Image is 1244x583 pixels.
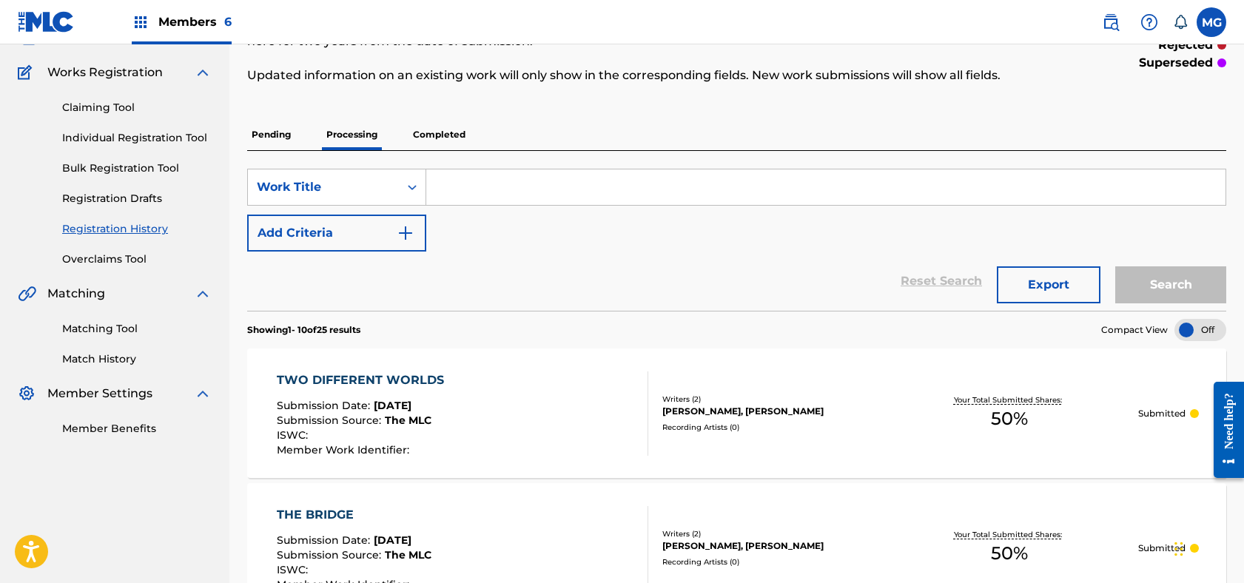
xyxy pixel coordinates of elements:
a: Overclaims Tool [62,252,212,267]
p: Showing 1 - 10 of 25 results [247,323,360,337]
a: CatalogCatalog [18,28,94,46]
a: Individual Registration Tool [62,130,212,146]
button: Add Criteria [247,215,426,252]
p: Processing [322,119,382,150]
img: help [1140,13,1158,31]
img: expand [194,64,212,81]
img: search [1102,13,1120,31]
a: Member Benefits [62,421,212,437]
span: ISWC : [277,428,312,442]
p: Updated information on an existing work will only show in the corresponding fields. New work subm... [247,67,1001,84]
p: superseded [1139,54,1213,72]
a: TWO DIFFERENT WORLDSSubmission Date:[DATE]Submission Source:The MLCISWC:Member Work Identifier:Wr... [247,348,1226,478]
img: expand [194,285,212,303]
div: [PERSON_NAME], [PERSON_NAME] [662,539,881,553]
div: Writers ( 2 ) [662,528,881,539]
form: Search Form [247,169,1226,311]
p: Your Total Submitted Shares: [954,529,1066,540]
div: Work Title [257,178,390,196]
img: Member Settings [18,385,36,402]
span: Matching [47,285,105,303]
p: Submitted [1138,407,1186,420]
img: MLC Logo [18,11,75,33]
div: Notifications [1173,15,1188,30]
span: Submission Source : [277,548,385,562]
a: Registration Drafts [62,191,212,206]
img: Top Rightsholders [132,13,149,31]
a: Bulk Registration Tool [62,161,212,176]
span: Compact View [1101,323,1168,337]
iframe: Resource Center [1203,371,1244,490]
div: Help [1134,7,1164,37]
span: [DATE] [374,533,411,547]
span: The MLC [385,414,431,427]
a: Matching Tool [62,321,212,337]
span: Member Work Identifier : [277,443,413,456]
span: Works Registration [47,64,163,81]
p: rejected [1158,36,1213,54]
span: 6 [224,15,232,29]
div: Drag [1174,527,1183,571]
span: Submission Date : [277,399,374,412]
div: TWO DIFFERENT WORLDS [277,371,451,389]
button: Export [997,266,1100,303]
a: Public Search [1096,7,1126,37]
span: 50 % [991,540,1028,567]
iframe: Chat Widget [1170,512,1244,583]
span: Members [158,13,232,30]
a: Registration History [62,221,212,237]
span: [DATE] [374,399,411,412]
a: Claiming Tool [62,100,212,115]
p: Pending [247,119,295,150]
div: User Menu [1197,7,1226,37]
img: 9d2ae6d4665cec9f34b9.svg [397,224,414,242]
img: expand [194,385,212,402]
span: 50 % [991,405,1028,432]
span: Submission Date : [277,533,374,547]
span: Member Settings [47,385,152,402]
p: Submitted [1138,542,1186,555]
span: ISWC : [277,563,312,576]
p: Completed [408,119,470,150]
a: Match History [62,351,212,367]
div: Writers ( 2 ) [662,394,881,405]
img: Works Registration [18,64,37,81]
div: Recording Artists ( 0 ) [662,556,881,567]
div: THE BRIDGE [277,506,431,524]
div: Recording Artists ( 0 ) [662,422,881,433]
span: Submission Source : [277,414,385,427]
img: Matching [18,285,36,303]
p: Your Total Submitted Shares: [954,394,1066,405]
div: [PERSON_NAME], [PERSON_NAME] [662,405,881,418]
span: The MLC [385,548,431,562]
